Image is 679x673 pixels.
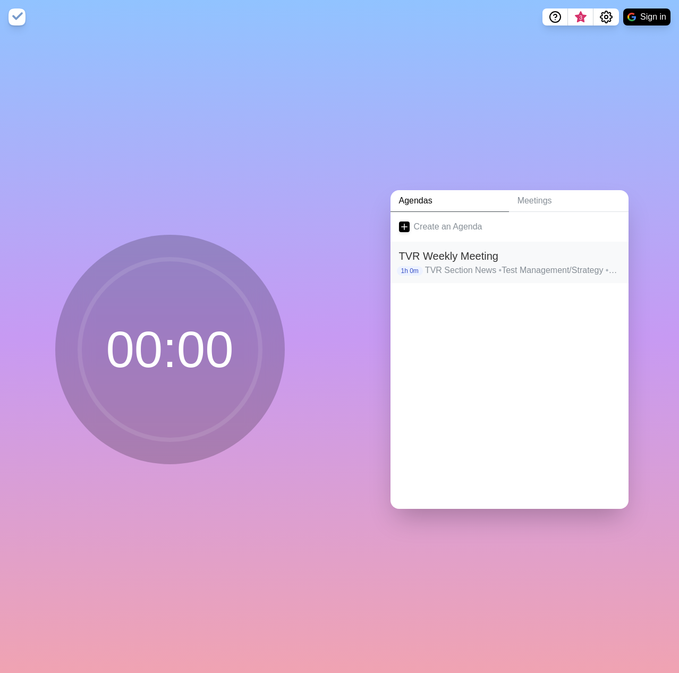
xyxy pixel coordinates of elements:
[627,13,636,21] img: google logo
[425,264,620,277] p: TVR Section News Test Management/Strategy Release Management Tooling Team Server Team WebApp Team...
[391,190,509,212] a: Agendas
[623,8,670,25] button: Sign in
[593,8,619,25] button: Settings
[397,266,423,276] p: 1h 0m
[542,8,568,25] button: Help
[568,8,593,25] button: What’s new
[606,266,617,275] span: •
[391,212,629,242] a: Create an Agenda
[399,248,620,264] h2: TVR Weekly Meeting
[509,190,629,212] a: Meetings
[499,266,502,275] span: •
[9,8,26,25] img: timeblocks logo
[576,13,585,22] span: 3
